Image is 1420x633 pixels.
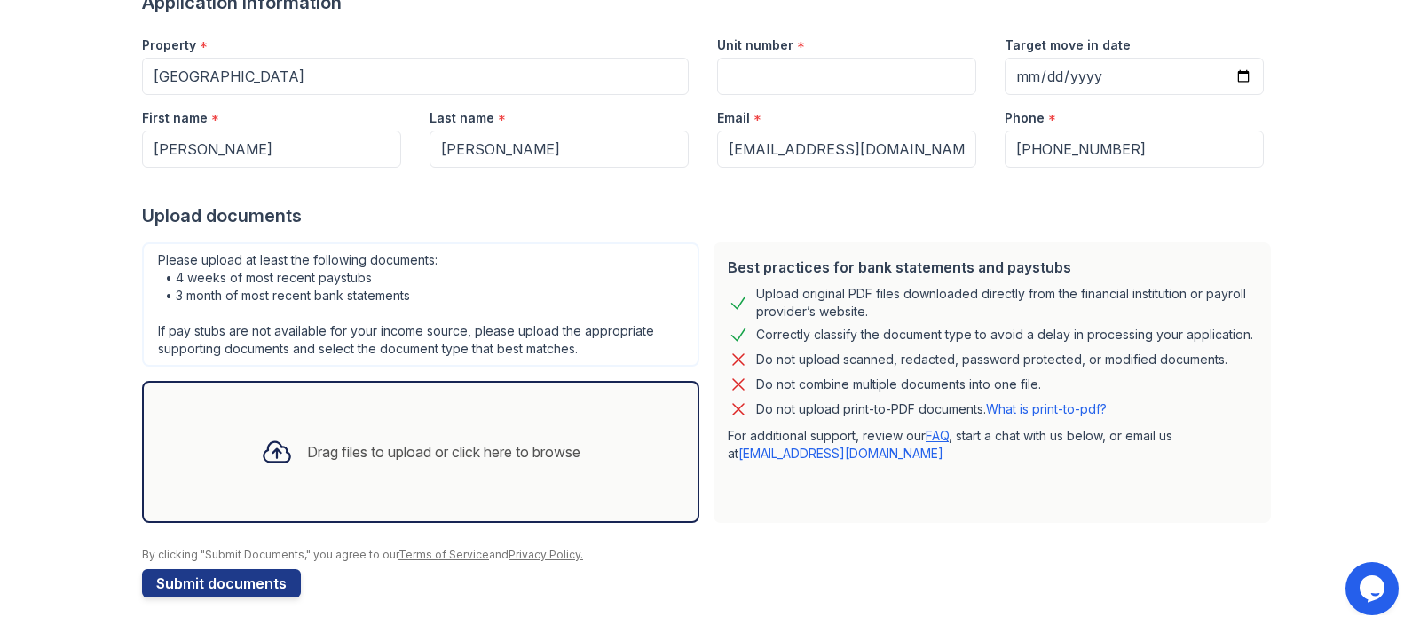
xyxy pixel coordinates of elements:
[1005,36,1131,54] label: Target move in date
[728,427,1257,463] p: For additional support, review our , start a chat with us below, or email us at
[509,548,583,561] a: Privacy Policy.
[756,324,1253,345] div: Correctly classify the document type to avoid a delay in processing your application.
[142,109,208,127] label: First name
[738,446,943,461] a: [EMAIL_ADDRESS][DOMAIN_NAME]
[717,109,750,127] label: Email
[398,548,489,561] a: Terms of Service
[430,109,494,127] label: Last name
[1005,109,1045,127] label: Phone
[1345,562,1402,615] iframe: chat widget
[717,36,793,54] label: Unit number
[728,257,1257,278] div: Best practices for bank statements and paystubs
[142,36,196,54] label: Property
[986,401,1107,416] a: What is print-to-pdf?
[142,569,301,597] button: Submit documents
[142,203,1278,228] div: Upload documents
[756,400,1107,418] p: Do not upload print-to-PDF documents.
[307,441,580,463] div: Drag files to upload or click here to browse
[142,242,699,367] div: Please upload at least the following documents: • 4 weeks of most recent paystubs • 3 month of mo...
[756,285,1257,320] div: Upload original PDF files downloaded directly from the financial institution or payroll provider’...
[756,374,1041,395] div: Do not combine multiple documents into one file.
[756,349,1227,370] div: Do not upload scanned, redacted, password protected, or modified documents.
[926,428,949,443] a: FAQ
[142,548,1278,562] div: By clicking "Submit Documents," you agree to our and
